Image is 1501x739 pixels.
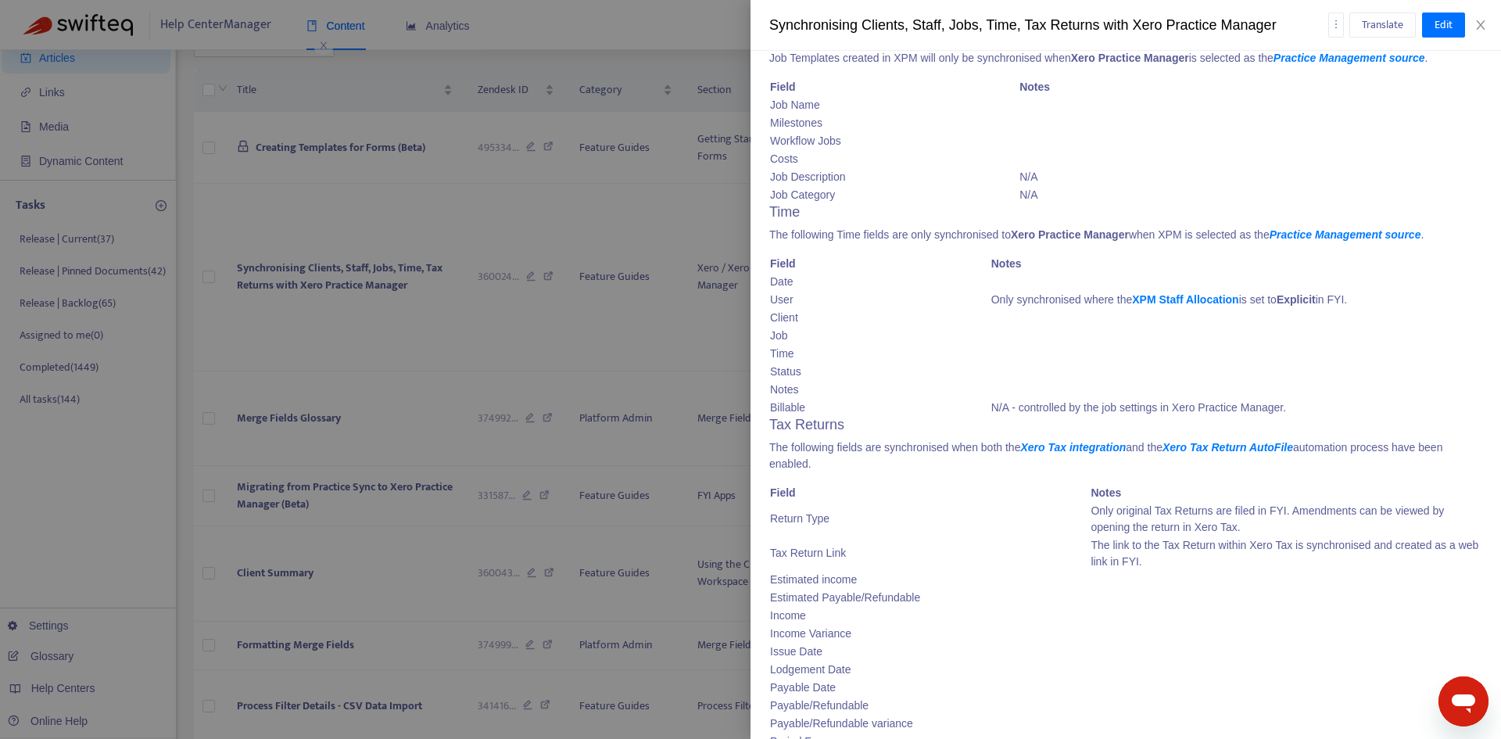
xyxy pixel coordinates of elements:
h3: Tax Returns [769,417,1482,434]
button: Close [1470,18,1492,33]
td: Job Category [769,186,1019,204]
td: Costs [769,150,1019,168]
strong: Field [770,81,796,93]
p: Job Templates created in XPM will only be synchronised when is selected as the . [769,50,1482,66]
td: Income Variance [769,625,1090,643]
td: Job Description [769,168,1019,186]
td: Billable [769,399,991,417]
span: Translate [1362,16,1403,34]
td: User [769,291,991,309]
td: Payable Date [769,679,1090,697]
td: Estimated income [769,571,1090,589]
span: Edit [1435,16,1453,34]
td: Status [769,363,991,381]
span: close [1474,19,1487,31]
td: Income [769,607,1090,625]
td: Payable/Refundable [769,697,1090,715]
td: Lodgement Date [769,661,1090,679]
td: Estimated Payable/Refundable [769,589,1090,607]
strong: Xero Practice Manager [1071,52,1189,64]
button: more [1328,13,1344,38]
h3: Time [769,204,1482,221]
td: Job Name [769,96,1019,114]
td: Client [769,309,991,327]
td: N/A [1019,186,1482,204]
strong: Notes [1019,81,1050,93]
a: Practice Management source [1274,52,1425,64]
strong: Field [770,257,796,270]
strong: Field [770,486,796,499]
a: Xero Tax integration [1020,441,1126,454]
td: The link to the Tax Return within Xero Tax is synchronised and created as a web link in FYI. [1090,536,1482,571]
p: The following fields are synchronised when both the and the automation process have been enabled. [769,439,1482,472]
td: Notes [769,381,991,399]
td: Date [769,273,991,291]
td: Only synchronised where the is set to in FYI. [991,291,1482,309]
div: Synchronising Clients, Staff, Jobs, Time, Tax Returns with Xero Practice Manager [769,15,1328,36]
td: Time [769,345,991,363]
strong: Notes [1091,486,1121,499]
td: Workflow Jobs [769,132,1019,150]
td: N/A - controlled by the job settings in Xero Practice Manager. [991,399,1482,417]
button: Edit [1422,13,1465,38]
td: Issue Date [769,643,1090,661]
strong: Notes [991,257,1022,270]
td: Milestones [769,114,1019,132]
td: Job [769,327,991,345]
strong: Explicit [1277,293,1316,306]
td: Tax Return Link [769,536,1090,571]
span: more [1331,19,1342,30]
a: Xero Tax Return AutoFile [1162,441,1293,454]
td: Return Type [769,502,1090,536]
a: XPM Staff Allocation [1132,293,1238,306]
iframe: Button to launch messaging window [1438,676,1488,726]
button: Translate [1349,13,1416,38]
td: N/A [1019,168,1482,186]
td: Only original Tax Returns are filed in FYI. Amendments can be viewed by opening the return in Xer... [1090,502,1482,536]
td: Payable/Refundable variance [769,715,1090,733]
strong: Xero Practice Manager [1011,228,1129,241]
p: The following Time fields are only synchronised to when XPM is selected as the . [769,227,1482,243]
a: Practice Management source [1270,228,1421,241]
